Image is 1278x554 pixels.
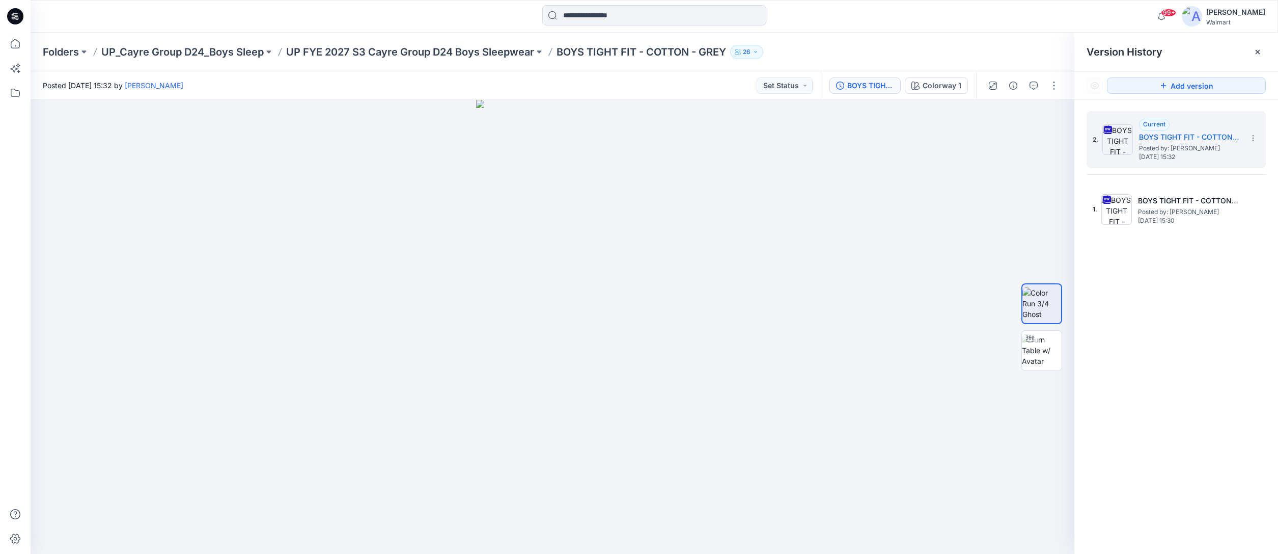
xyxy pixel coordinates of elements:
[923,80,961,91] div: Colorway 1
[1087,46,1162,58] span: Version History
[101,45,264,59] a: UP_Cayre Group D24_Boys Sleep
[1139,153,1241,161] span: [DATE] 15:32
[1182,6,1202,27] img: avatar
[1107,77,1266,94] button: Add version
[1093,135,1098,144] span: 2.
[1138,207,1240,217] span: Posted by: Elvira Pena
[905,77,968,94] button: Colorway 1
[1005,77,1021,94] button: Details
[1143,120,1165,128] span: Current
[1161,9,1176,17] span: 99+
[1087,77,1103,94] button: Show Hidden Versions
[1206,6,1265,18] div: [PERSON_NAME]
[847,80,894,91] div: BOYS TIGHT FIT - COTTON - SET
[557,45,726,59] p: BOYS TIGHT FIT - COTTON - GREY
[1102,124,1133,155] img: BOYS TIGHT FIT - COTTON - SET
[286,45,534,59] a: UP FYE 2027 S3 Cayre Group D24 Boys Sleepwear
[1139,131,1241,143] h5: BOYS TIGHT FIT - COTTON - SET
[1022,287,1061,320] img: Color Run 3/4 Ghost
[1022,334,1062,366] img: Turn Table w/ Avatar
[1093,205,1097,214] span: 1.
[476,100,629,554] img: eyJhbGciOiJIUzI1NiIsImtpZCI6IjAiLCJzbHQiOiJzZXMiLCJ0eXAiOiJKV1QifQ.eyJkYXRhIjp7InR5cGUiOiJzdG9yYW...
[1206,18,1265,26] div: Walmart
[43,45,79,59] a: Folders
[1138,195,1240,207] h5: BOYS TIGHT FIT - COTTON - PANTS
[43,80,183,91] span: Posted [DATE] 15:32 by
[829,77,901,94] button: BOYS TIGHT FIT - COTTON - SET
[730,45,763,59] button: 26
[1254,48,1262,56] button: Close
[1138,217,1240,224] span: [DATE] 15:30
[125,81,183,90] a: [PERSON_NAME]
[1139,143,1241,153] span: Posted by: Elvira Pena
[1101,194,1132,225] img: BOYS TIGHT FIT - COTTON - PANTS
[743,46,751,58] p: 26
